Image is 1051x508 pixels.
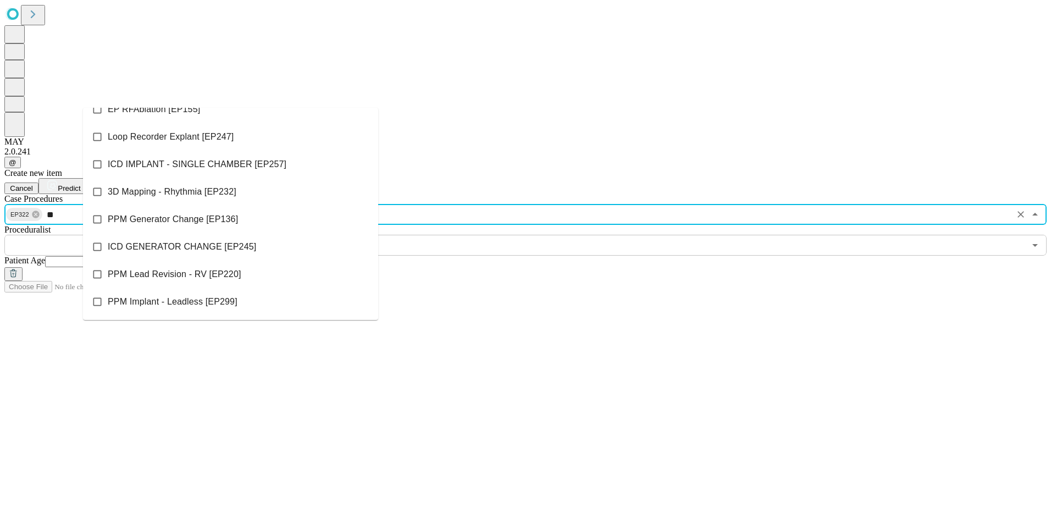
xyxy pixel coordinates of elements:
span: Patient Age [4,256,45,265]
span: PPM Generator Change [EP136] [108,213,238,226]
span: ICD IMPLANT - SINGLE CHAMBER [EP257] [108,158,286,171]
button: @ [4,157,21,168]
span: PPM Lead Revision - RV [EP220] [108,268,241,281]
span: Proceduralist [4,225,51,234]
span: Cancel [10,184,33,192]
span: Create new item [4,168,62,178]
span: PPM Implant - Leadless [EP299] [108,295,237,308]
span: 3D Mapping - Rhythmia [EP232] [108,185,236,198]
span: Scheduled Procedure [4,194,63,203]
button: Predict [38,178,89,194]
span: ICD GENERATOR CHANGE [EP245] [108,240,256,253]
button: Clear [1013,207,1028,222]
span: EP322 [6,208,34,221]
div: 2.0.241 [4,147,1047,157]
button: Open [1027,238,1043,253]
span: Loop Recorder Explant [EP247] [108,130,234,143]
span: @ [9,158,16,167]
div: MAY [4,137,1047,147]
span: Predict [58,184,80,192]
span: EP RFAblation [EP155] [108,103,200,116]
div: EP322 [6,208,42,221]
button: Close [1027,207,1043,222]
button: Cancel [4,183,38,194]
